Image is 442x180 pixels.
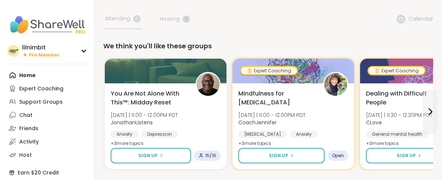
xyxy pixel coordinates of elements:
span: [DATE] | 11:30 - 12:30PM PDT [366,111,432,119]
a: Activity [6,135,88,148]
div: Activity [19,138,39,146]
img: CoachJennifer [324,73,347,96]
b: CoachJennifer [238,119,277,126]
a: Chat [6,108,88,122]
a: Support Groups [6,95,88,108]
button: Sign Up [111,148,191,163]
span: Pro Member [29,52,59,58]
a: Friends [6,122,88,135]
div: lilnimbit [22,44,59,52]
b: CLove [366,119,382,126]
img: lilnimbit [7,45,19,57]
img: JonathanListens [197,73,220,96]
div: Host [19,152,32,159]
span: Sign Up [397,152,416,159]
span: Sign Up [138,152,158,159]
span: Open [332,153,344,159]
span: [DATE] | 11:00 - 12:00PM PDT [111,111,178,119]
b: JonathanListens [111,119,153,126]
div: Anxiety [290,131,318,138]
div: Expert Coaching [241,67,297,75]
div: Expert Coaching [369,67,425,75]
div: Support Groups [19,98,63,106]
span: 15 / 16 [205,153,216,159]
span: Mindfulness for [MEDICAL_DATA] [238,89,315,107]
div: Depression [141,131,178,138]
span: [DATE] | 11:00 - 12:00PM PDT [238,111,305,119]
div: Friends [19,125,38,132]
div: Earn $20 Credit [6,166,88,179]
div: Expert Coaching [19,85,63,93]
span: Sign Up [269,152,288,159]
a: Expert Coaching [6,82,88,95]
a: Host [6,148,88,162]
div: [MEDICAL_DATA] [238,131,287,138]
div: Anxiety [111,131,138,138]
div: General mental health [366,131,428,138]
div: We think you'll like these groups [103,41,433,51]
div: Chat [19,112,32,119]
span: You Are Not Alone With This™: Midday Reset [111,89,187,107]
button: Sign Up [238,148,325,163]
img: ShareWell Nav Logo [6,12,88,38]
